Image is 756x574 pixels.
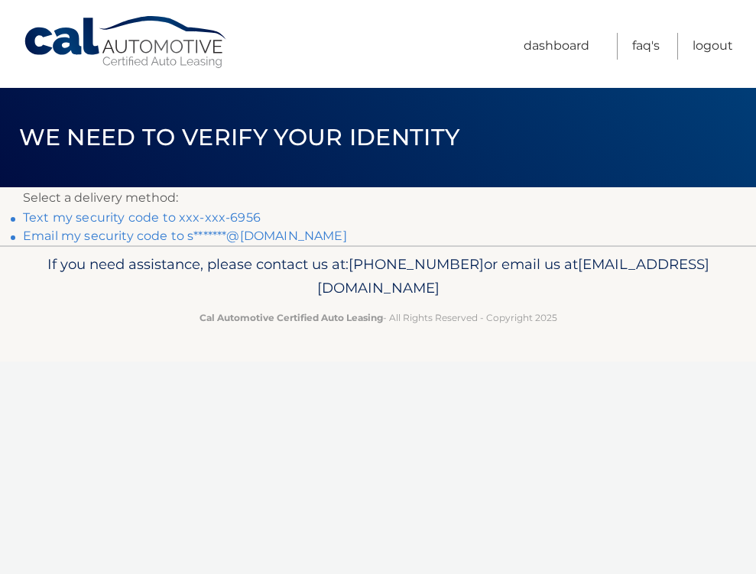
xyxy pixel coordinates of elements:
[349,255,484,273] span: [PHONE_NUMBER]
[23,15,229,70] a: Cal Automotive
[693,33,733,60] a: Logout
[23,187,733,209] p: Select a delivery method:
[19,123,460,151] span: We need to verify your identity
[524,33,589,60] a: Dashboard
[23,210,261,225] a: Text my security code to xxx-xxx-6956
[23,229,347,243] a: Email my security code to s*******@[DOMAIN_NAME]
[200,312,383,323] strong: Cal Automotive Certified Auto Leasing
[632,33,660,60] a: FAQ's
[23,310,733,326] p: - All Rights Reserved - Copyright 2025
[23,252,733,301] p: If you need assistance, please contact us at: or email us at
